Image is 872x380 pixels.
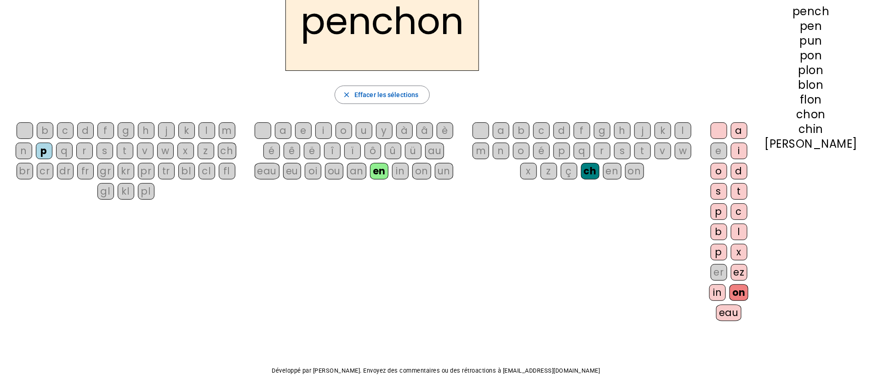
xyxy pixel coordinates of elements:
div: c [731,203,747,220]
div: bl [178,163,195,179]
div: k [178,122,195,139]
div: î [324,143,341,159]
div: p [553,143,570,159]
div: z [541,163,557,179]
div: l [199,122,215,139]
div: ï [344,143,361,159]
div: y [376,122,393,139]
div: gl [97,183,114,200]
div: plon [765,65,857,76]
div: flon [765,94,857,105]
div: ch [581,163,599,179]
div: blon [765,80,857,91]
div: b [513,122,530,139]
div: s [614,143,631,159]
div: t [634,143,651,159]
div: kr [118,163,134,179]
div: pr [138,163,154,179]
div: tr [158,163,175,179]
span: Effacer les sélections [354,89,418,100]
div: j [158,122,175,139]
button: Effacer les sélections [335,86,430,104]
div: in [392,163,409,179]
div: [PERSON_NAME] [765,138,857,150]
div: a [275,122,291,139]
div: r [76,143,93,159]
div: q [574,143,590,159]
div: cl [199,163,215,179]
div: eau [716,305,741,321]
div: ch [218,143,236,159]
div: on [625,163,644,179]
p: Développé par [PERSON_NAME]. Envoyez des commentaires ou des rétroactions à [EMAIL_ADDRESS][DOMAI... [7,365,865,376]
div: k [655,122,671,139]
div: o [336,122,352,139]
div: en [370,163,388,179]
div: r [594,143,610,159]
div: s [97,143,113,159]
div: pench [765,6,857,17]
div: eu [283,163,301,179]
div: fl [219,163,235,179]
div: eau [255,163,280,179]
div: w [675,143,691,159]
div: â [416,122,433,139]
div: er [711,264,727,281]
div: an [347,163,366,179]
div: in [709,284,726,301]
div: e [711,143,727,159]
div: à [396,122,413,139]
div: x [731,244,747,260]
div: v [137,143,154,159]
div: oi [305,163,321,179]
div: cr [37,163,53,179]
div: pon [765,50,857,61]
div: g [118,122,134,139]
div: pun [765,35,857,46]
div: m [473,143,489,159]
div: en [603,163,621,179]
div: pen [765,21,857,32]
div: i [731,143,747,159]
div: ez [731,264,747,281]
div: j [634,122,651,139]
div: t [117,143,133,159]
div: b [37,122,53,139]
div: a [731,122,747,139]
div: fr [77,163,94,179]
div: on [730,284,748,301]
div: chin [765,124,857,135]
div: t [731,183,747,200]
div: s [711,183,727,200]
div: o [513,143,530,159]
div: l [675,122,691,139]
div: é [263,143,280,159]
div: d [553,122,570,139]
div: dr [57,163,74,179]
div: o [711,163,727,179]
div: g [594,122,610,139]
div: x [177,143,194,159]
div: c [533,122,550,139]
div: f [97,122,114,139]
div: ç [561,163,577,179]
div: n [16,143,32,159]
div: f [574,122,590,139]
div: è [437,122,453,139]
div: gr [97,163,114,179]
div: d [731,163,747,179]
div: p [36,143,52,159]
div: kl [118,183,134,200]
div: w [157,143,174,159]
div: p [711,244,727,260]
div: ô [365,143,381,159]
div: chon [765,109,857,120]
div: m [219,122,235,139]
div: z [198,143,214,159]
div: v [655,143,671,159]
div: ë [304,143,320,159]
div: l [731,224,747,240]
div: c [57,122,74,139]
div: b [711,224,727,240]
div: é [533,143,550,159]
